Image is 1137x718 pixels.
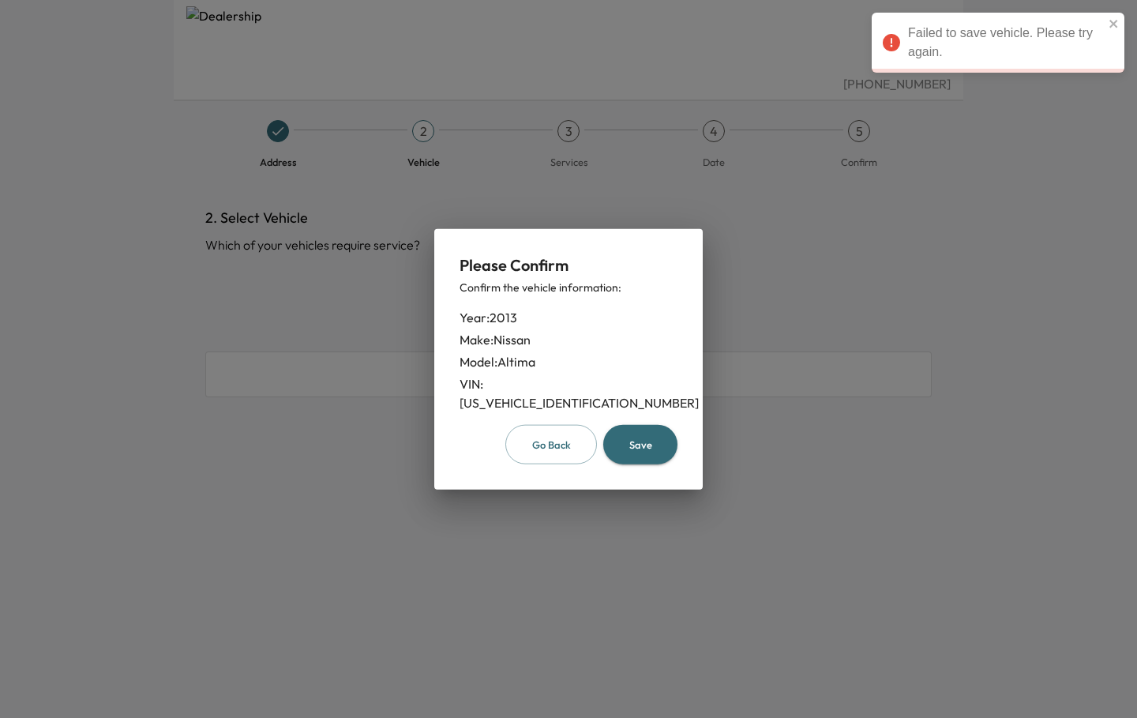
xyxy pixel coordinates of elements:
[460,254,677,276] div: Please Confirm
[505,424,597,464] button: Go Back
[460,307,677,326] div: Year: 2013
[460,329,677,348] div: Make: Nissan
[460,351,677,370] div: Model: Altima
[603,424,677,464] button: Save
[460,374,677,412] div: VIN: [US_VEHICLE_IDENTIFICATION_NUMBER]
[872,13,1124,73] div: Failed to save vehicle. Please try again.
[460,279,677,295] div: Confirm the vehicle information:
[1109,17,1120,30] button: close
